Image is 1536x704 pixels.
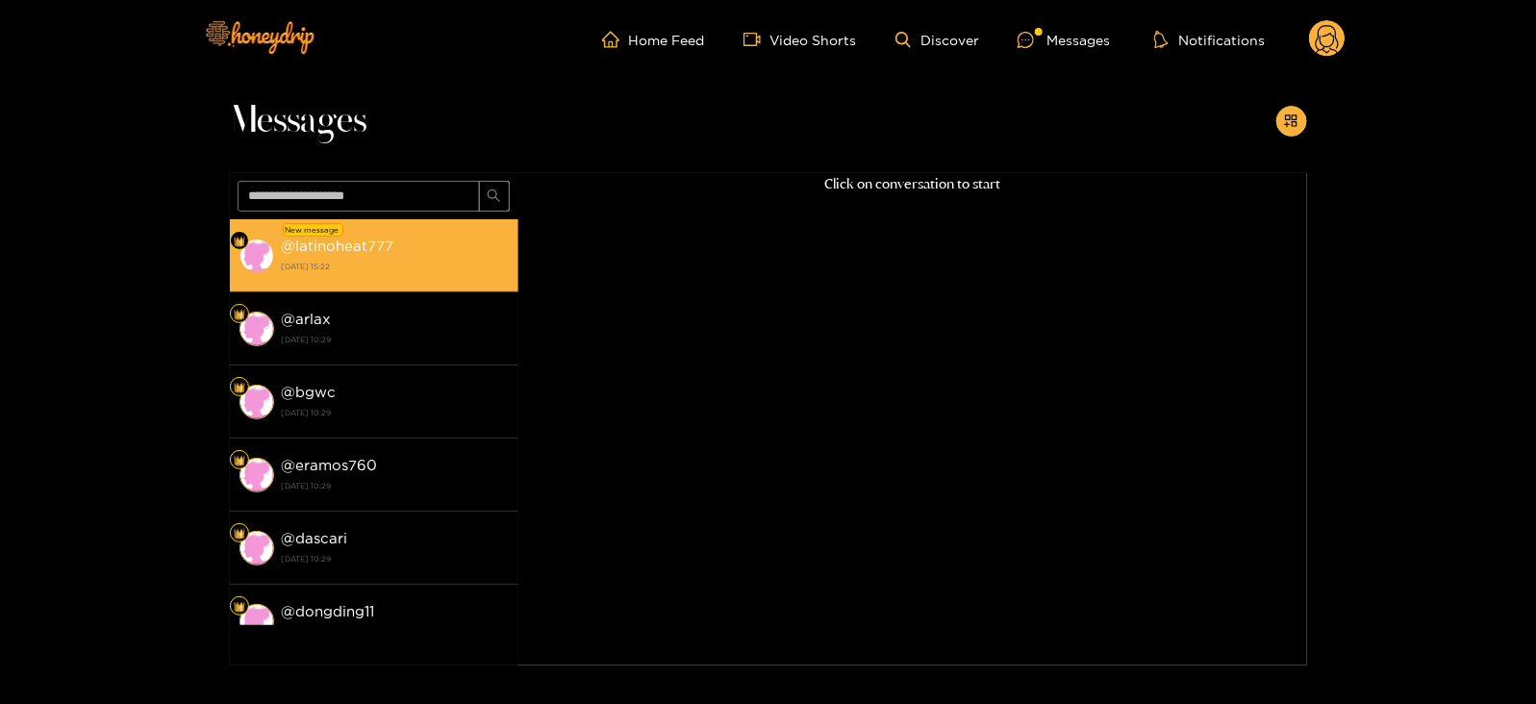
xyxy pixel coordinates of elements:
div: New message [283,223,343,237]
span: home [602,31,629,48]
a: Home Feed [602,31,705,48]
img: Fan Level [234,382,245,393]
a: Discover [895,32,979,48]
img: Fan Level [234,309,245,320]
img: conversation [239,604,274,639]
strong: [DATE] 10:29 [282,477,509,494]
div: Messages [1018,29,1110,51]
strong: [DATE] 15:22 [282,258,509,275]
img: Fan Level [234,236,245,247]
strong: @ bgwc [282,384,337,400]
span: search [487,189,501,205]
strong: [DATE] 10:29 [282,331,509,348]
img: Fan Level [234,601,245,613]
button: search [479,181,510,212]
strong: @ eramos760 [282,457,378,473]
span: video-camera [743,31,770,48]
img: conversation [239,239,274,273]
img: Fan Level [234,528,245,540]
a: Video Shorts [743,31,857,48]
button: appstore-add [1276,106,1307,137]
strong: [DATE] 10:29 [282,404,509,421]
img: conversation [239,312,274,346]
strong: @ dongding11 [282,603,375,619]
img: Fan Level [234,455,245,466]
p: Click on conversation to start [518,173,1307,195]
button: Notifications [1148,30,1271,49]
strong: @ dascari [282,530,348,546]
strong: @ latinoheat777 [282,238,394,254]
img: conversation [239,531,274,566]
img: conversation [239,385,274,419]
strong: @ arlax [282,311,332,327]
strong: [DATE] 10:29 [282,550,509,567]
span: Messages [230,98,367,144]
span: appstore-add [1284,113,1298,130]
img: conversation [239,458,274,492]
strong: [DATE] 10:29 [282,623,509,641]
